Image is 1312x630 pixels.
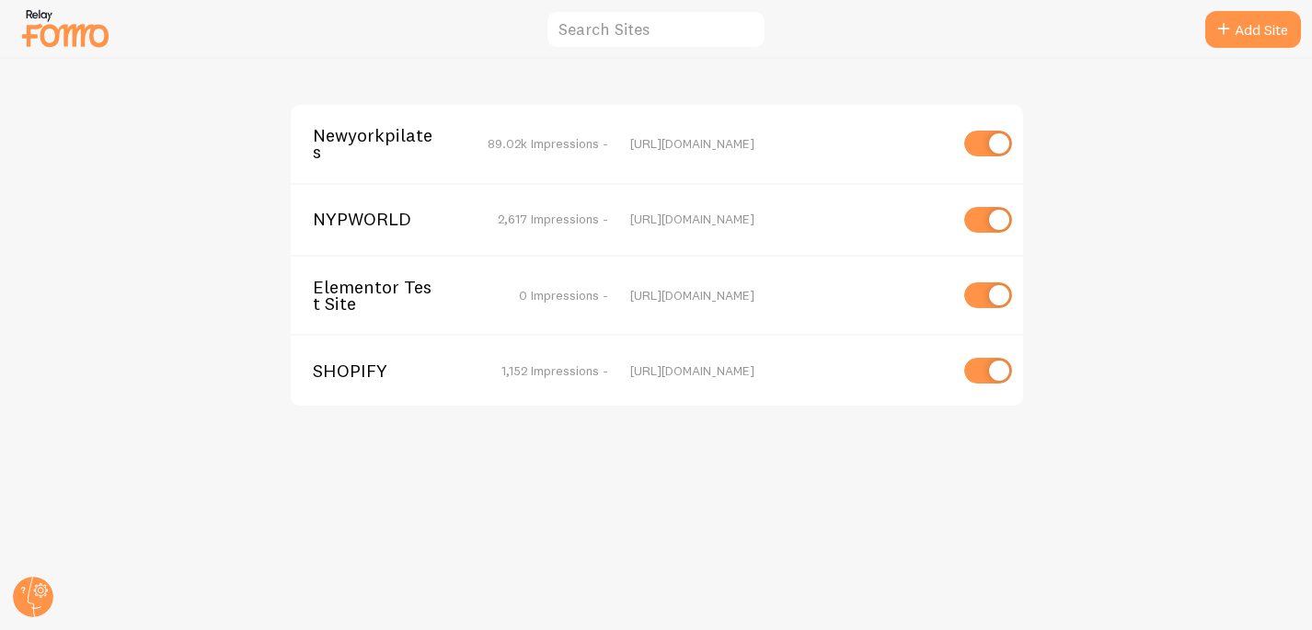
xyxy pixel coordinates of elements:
[488,135,608,152] span: 89.02k Impressions -
[519,287,608,304] span: 0 Impressions -
[630,211,948,227] div: [URL][DOMAIN_NAME]
[313,362,461,379] span: SHOPIFY
[313,127,461,161] span: Newyorkpilates
[313,279,461,313] span: Elementor Test Site
[501,362,608,379] span: 1,152 Impressions -
[498,211,608,227] span: 2,617 Impressions -
[630,362,948,379] div: [URL][DOMAIN_NAME]
[630,135,948,152] div: [URL][DOMAIN_NAME]
[19,5,111,52] img: fomo-relay-logo-orange.svg
[313,211,461,227] span: NYPWORLD
[630,287,948,304] div: [URL][DOMAIN_NAME]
